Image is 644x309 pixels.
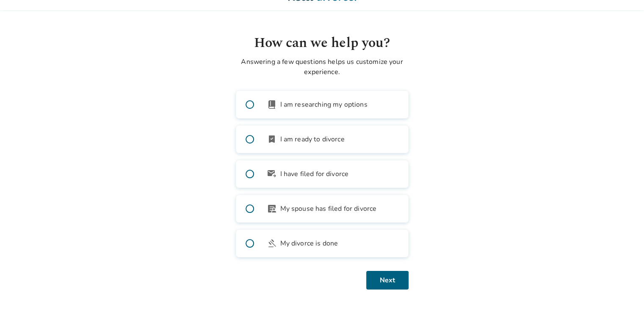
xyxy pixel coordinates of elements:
span: I am researching my options [280,99,368,110]
iframe: Chat Widget [602,268,644,309]
span: My spouse has filed for divorce [280,204,377,214]
span: I am ready to divorce [280,134,345,144]
button: Next [366,271,409,290]
span: outgoing_mail [267,169,277,179]
span: My divorce is done [280,238,338,248]
span: book_2 [267,99,277,110]
h1: How can we help you? [236,33,409,53]
p: Answering a few questions helps us customize your experience. [236,57,409,77]
span: gavel [267,238,277,248]
span: I have filed for divorce [280,169,349,179]
span: article_person [267,204,277,214]
span: bookmark_check [267,134,277,144]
